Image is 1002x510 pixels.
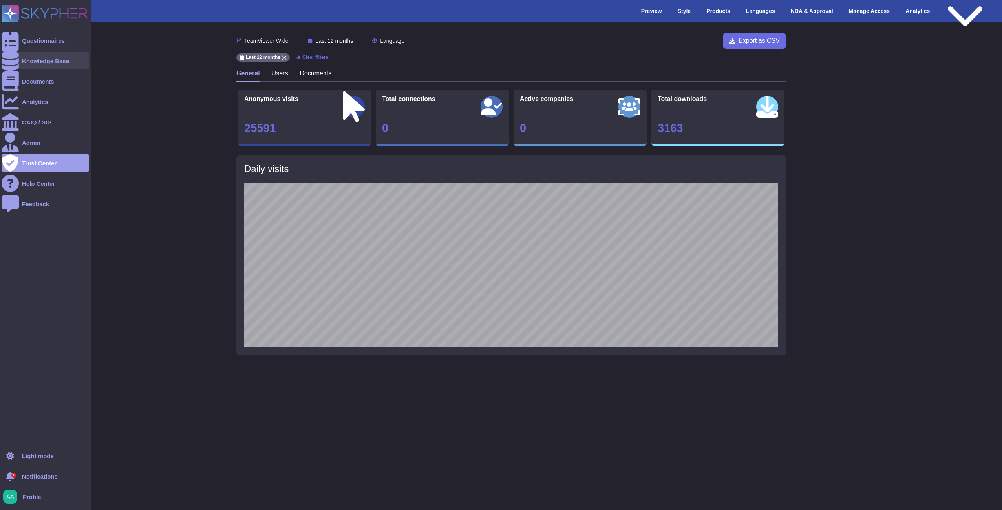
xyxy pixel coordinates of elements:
span: Last 12 months [246,55,280,60]
h3: Documents [300,69,331,77]
div: CAIQ / SIG [22,119,52,125]
button: Export as CSV [723,33,786,49]
div: 9+ [11,473,16,478]
div: Light mode [22,453,54,459]
a: Trust Center [2,154,89,172]
h3: General [236,69,260,77]
div: Help Center [22,181,55,186]
span: TeamViewer Wide [244,38,289,44]
div: NDA & Approval [787,4,837,18]
img: user [3,490,17,504]
div: Analytics [901,4,934,18]
span: Notifications [22,473,58,479]
span: Last 12 months [316,38,353,44]
h3: Users [272,69,288,77]
a: Knowledge Base [2,52,89,69]
a: Analytics [2,93,89,110]
div: Preview [637,4,666,18]
a: Admin [2,134,89,151]
div: 0 [382,122,503,134]
div: Trust Center [22,160,57,166]
div: Knowledge Base [22,58,69,64]
div: Feedback [22,201,49,207]
div: Style [674,4,695,18]
span: Export as CSV [739,38,780,44]
div: Languages [742,4,779,18]
div: 25591 [244,122,365,134]
span: Language [380,38,404,44]
a: Documents [2,73,89,90]
span: Total downloads [658,96,707,102]
div: Manage Access [845,4,894,18]
a: Questionnaires [2,32,89,49]
div: Products [702,4,734,18]
span: Anonymous visits [244,96,298,102]
div: Admin [22,140,40,146]
button: user [2,488,23,505]
span: Clear filters [302,55,328,60]
span: Profile [23,494,41,500]
h1: Daily visits [244,163,778,175]
div: Questionnaires [22,38,65,44]
div: Analytics [22,99,48,105]
div: Documents [22,79,54,84]
span: Active companies [520,96,573,102]
span: Total connections [382,96,435,102]
a: Feedback [2,195,89,212]
a: Help Center [2,175,89,192]
a: CAIQ / SIG [2,113,89,131]
div: 3163 [658,122,778,134]
div: 0 [520,122,640,134]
